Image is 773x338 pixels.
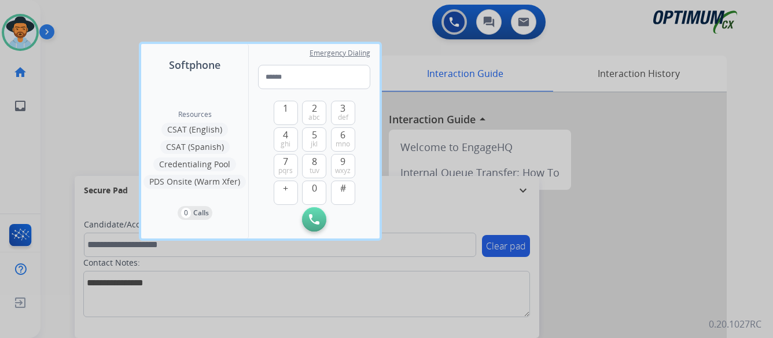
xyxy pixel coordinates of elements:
span: 8 [312,155,317,168]
button: 0Calls [178,206,212,220]
span: 6 [340,128,345,142]
span: Emergency Dialing [310,49,370,58]
img: call-button [309,214,319,225]
button: 4ghi [274,127,298,152]
span: 7 [283,155,288,168]
button: 3def [331,101,355,125]
span: wxyz [335,166,351,175]
span: 5 [312,128,317,142]
span: + [283,181,288,195]
p: Calls [193,208,209,218]
button: + [274,181,298,205]
button: 2abc [302,101,326,125]
span: abc [308,113,320,122]
p: 0.20.1027RC [709,317,761,331]
span: def [338,113,348,122]
span: tuv [310,166,319,175]
span: 9 [340,155,345,168]
button: 8tuv [302,154,326,178]
button: CSAT (English) [161,123,228,137]
button: CSAT (Spanish) [160,140,230,154]
span: 3 [340,101,345,115]
button: PDS Onsite (Warm Xfer) [143,175,246,189]
button: 0 [302,181,326,205]
p: 0 [181,208,191,218]
button: # [331,181,355,205]
button: 7pqrs [274,154,298,178]
span: Softphone [169,57,220,73]
button: 5jkl [302,127,326,152]
span: pqrs [278,166,293,175]
button: 1 [274,101,298,125]
button: 6mno [331,127,355,152]
button: Credentialing Pool [153,157,236,171]
span: 4 [283,128,288,142]
span: # [340,181,346,195]
span: jkl [311,139,318,149]
button: 9wxyz [331,154,355,178]
span: 2 [312,101,317,115]
span: ghi [281,139,290,149]
span: Resources [178,110,212,119]
span: 0 [312,181,317,195]
span: 1 [283,101,288,115]
span: mno [336,139,350,149]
